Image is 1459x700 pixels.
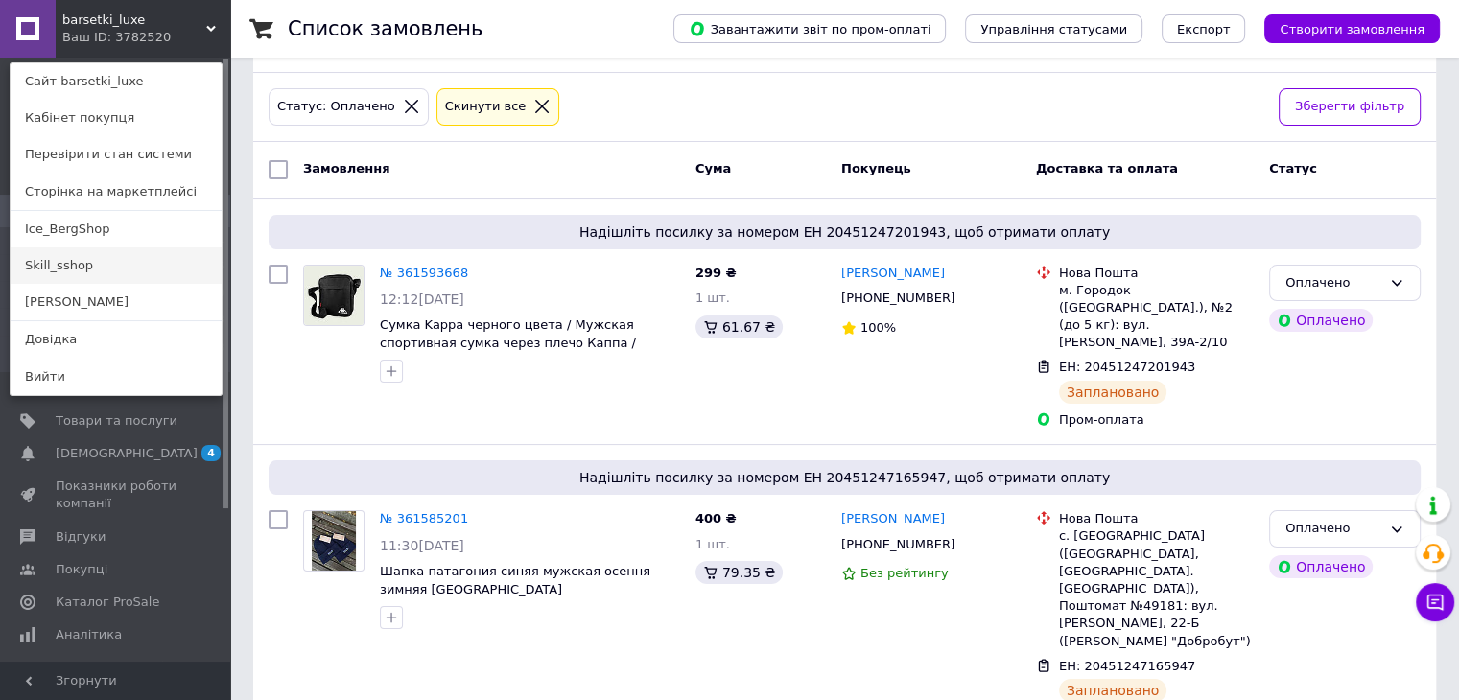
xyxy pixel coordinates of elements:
[276,468,1413,487] span: Надішліть посилку за номером ЕН 20451247165947, щоб отримати оплату
[11,359,222,395] a: Вийти
[11,63,222,100] a: Сайт barsetki_luxe
[201,445,221,461] span: 4
[841,265,945,283] a: [PERSON_NAME]
[1269,555,1373,578] div: Оплачено
[1279,88,1421,126] button: Зберегти фільтр
[1280,22,1424,36] span: Створити замовлення
[1295,97,1404,117] span: Зберегти фільтр
[380,564,650,596] a: Шапка патагония синяя мужская осення зимняя [GEOGRAPHIC_DATA]
[980,22,1127,36] span: Управління статусами
[56,561,107,578] span: Покупці
[1036,161,1178,175] span: Доставка та оплата
[56,478,177,512] span: Показники роботи компанії
[695,511,737,525] span: 400 ₴
[695,315,783,338] div: 61.67 ₴
[1269,309,1373,332] div: Оплачено
[1059,360,1195,374] span: ЕН: 20451247201943
[380,317,636,367] a: Сумка Kappa черного цвета / Мужская спортивная сумка через плечо Каппа / Барсетка Kappa
[860,566,949,580] span: Без рейтингу
[276,222,1413,242] span: Надішліть посилку за номером ЕН 20451247201943, щоб отримати оплату
[304,266,364,325] img: Фото товару
[62,12,206,29] span: barsetki_luxe
[303,265,365,326] a: Фото товару
[841,161,911,175] span: Покупець
[837,286,959,311] div: [PHONE_NUMBER]
[56,594,159,611] span: Каталог ProSale
[56,445,198,462] span: [DEMOGRAPHIC_DATA]
[11,136,222,173] a: Перевірити стан системи
[11,247,222,284] a: Skill_sshop
[1059,265,1254,282] div: Нова Пошта
[673,14,946,43] button: Завантажити звіт по пром-оплаті
[1285,273,1381,293] div: Оплачено
[273,97,399,117] div: Статус: Оплачено
[1059,282,1254,352] div: м. Городок ([GEOGRAPHIC_DATA].), №2 (до 5 кг): вул. [PERSON_NAME], 39А-2/10
[695,266,737,280] span: 299 ₴
[11,100,222,136] a: Кабінет покупця
[380,266,468,280] a: № 361593668
[860,320,896,335] span: 100%
[380,511,468,525] a: № 361585201
[56,528,106,546] span: Відгуки
[1269,161,1317,175] span: Статус
[11,284,222,320] a: [PERSON_NAME]
[380,292,464,307] span: 12:12[DATE]
[695,161,731,175] span: Cума
[11,321,222,358] a: Довідка
[695,537,730,551] span: 1 шт.
[689,20,930,37] span: Завантажити звіт по пром-оплаті
[56,626,122,643] span: Аналітика
[1059,659,1195,673] span: ЕН: 20451247165947
[288,17,482,40] h1: Список замовлень
[965,14,1142,43] button: Управління статусами
[312,511,357,571] img: Фото товару
[11,211,222,247] a: Ice_BergShop
[1059,510,1254,527] div: Нова Пошта
[695,291,730,305] span: 1 шт.
[1416,583,1454,621] button: Чат з покупцем
[1059,381,1167,404] div: Заплановано
[303,161,389,175] span: Замовлення
[695,561,783,584] div: 79.35 ₴
[1162,14,1246,43] button: Експорт
[1245,21,1440,35] a: Створити замовлення
[56,659,177,693] span: Інструменти веб-майстра та SEO
[1177,22,1231,36] span: Експорт
[841,510,945,528] a: [PERSON_NAME]
[837,532,959,557] div: [PHONE_NUMBER]
[1059,527,1254,649] div: с. [GEOGRAPHIC_DATA] ([GEOGRAPHIC_DATA], [GEOGRAPHIC_DATA]. [GEOGRAPHIC_DATA]), Поштомат №49181: ...
[56,412,177,430] span: Товари та послуги
[1264,14,1440,43] button: Створити замовлення
[303,510,365,572] a: Фото товару
[1285,519,1381,539] div: Оплачено
[1059,411,1254,429] div: Пром-оплата
[380,538,464,553] span: 11:30[DATE]
[11,174,222,210] a: Сторінка на маркетплейсі
[62,29,143,46] div: Ваш ID: 3782520
[441,97,530,117] div: Cкинути все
